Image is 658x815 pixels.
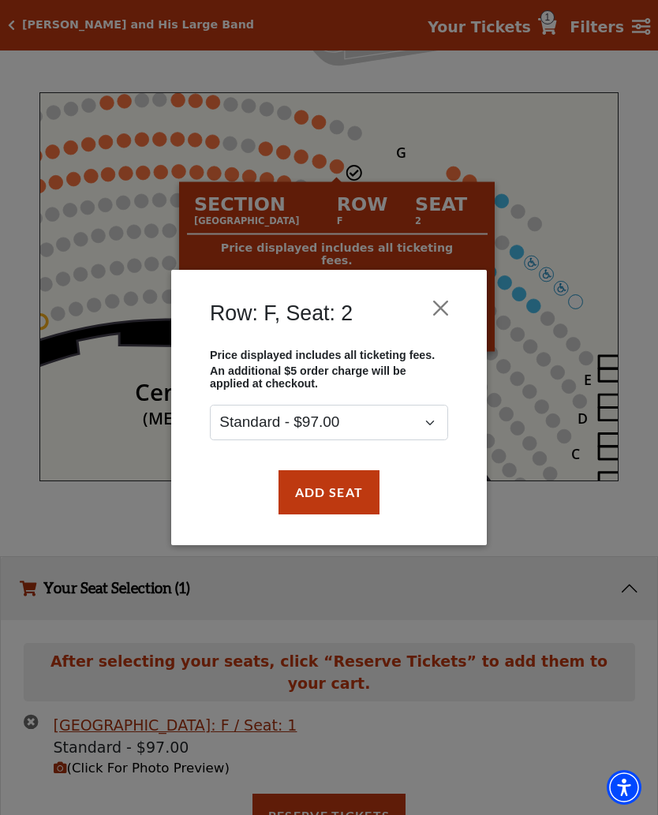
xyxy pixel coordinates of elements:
[210,301,353,326] h4: Row: F, Seat: 2
[279,470,379,514] button: Add Seat
[607,770,641,805] div: Accessibility Menu
[210,348,448,361] p: Price displayed includes all ticketing fees.
[426,293,456,323] button: Close
[210,365,448,390] p: An additional $5 order charge will be applied at checkout.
